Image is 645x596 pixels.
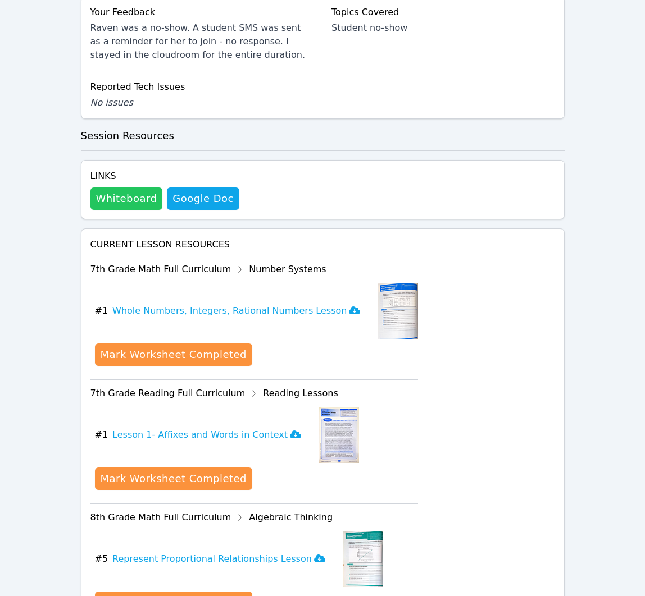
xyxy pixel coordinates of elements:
h4: Current Lesson Resources [90,238,555,251]
h3: Session Resources [81,128,565,144]
img: Lesson 1- Affixes and Words in Context [319,407,359,463]
div: 8th Grade Math Full Curriculum Algebraic Thinking [90,508,419,526]
div: Mark Worksheet Completed [101,471,247,487]
div: 7th Grade Math Full Curriculum Number Systems [90,260,419,278]
div: Your Feedback [90,6,314,19]
span: # 1 [95,304,108,318]
img: Represent Proportional Relationships Lesson [343,531,383,587]
h3: Lesson 1- Affixes and Words in Context [112,428,301,442]
span: # 5 [95,552,108,566]
div: Student no-show [331,21,555,35]
button: #5Represent Proportional Relationships Lesson [95,531,334,587]
div: Mark Worksheet Completed [101,347,247,363]
span: # 1 [95,428,108,442]
button: Whiteboard [90,187,163,210]
div: Reported Tech Issues [90,80,555,94]
a: Google Doc [167,187,239,210]
div: 7th Grade Reading Full Curriculum Reading Lessons [90,384,419,402]
div: Topics Covered [331,6,555,19]
div: Raven was a no-show. A student SMS was sent as a reminder for her to join - no response. I stayed... [90,21,314,62]
h3: Whole Numbers, Integers, Rational Numbers Lesson [112,304,360,318]
img: Whole Numbers, Integers, Rational Numbers Lesson [378,283,418,339]
span: No issues [90,97,133,108]
button: #1Whole Numbers, Integers, Rational Numbers Lesson [95,283,370,339]
button: Mark Worksheet Completed [95,343,252,366]
button: #1Lesson 1- Affixes and Words in Context [95,407,311,463]
h3: Represent Proportional Relationships Lesson [112,552,325,566]
button: Mark Worksheet Completed [95,467,252,490]
h4: Links [90,169,239,183]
